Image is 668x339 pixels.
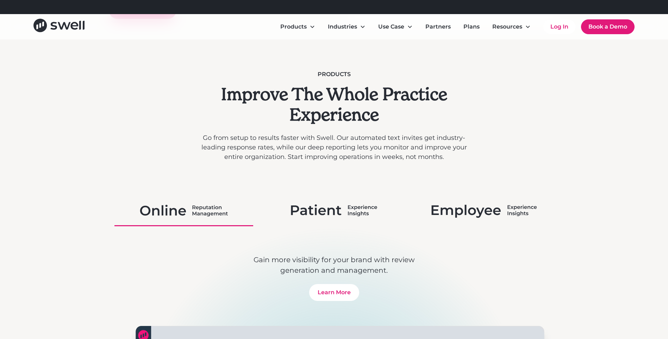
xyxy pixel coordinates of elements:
a: Book a Demo [581,19,635,34]
div: Industries [328,23,357,31]
p: Go from setup to results faster with Swell. Our automated text invites get industry-leading respo... [199,133,469,162]
div: Products [280,23,307,31]
a: Partners [420,20,456,34]
input: Submit [75,191,114,206]
div: Products [199,70,469,79]
div: Resources [492,23,522,31]
a: Privacy Policy [22,125,48,130]
h2: Improve The Whole Practice Experience [199,84,469,125]
div: Resources [487,20,536,34]
a: Plans [458,20,485,34]
p: Gain more visibility for your brand with review generation and management. [236,254,433,276]
div: Use Case [373,20,418,34]
a: Log In [543,20,575,34]
div: Use Case [378,23,404,31]
a: home [33,19,85,35]
div: Products [275,20,321,34]
a: Learn More [309,284,359,301]
a: Mobile Terms of Service [1,121,164,130]
div: Industries [322,20,371,34]
span: Phone number [94,58,138,64]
